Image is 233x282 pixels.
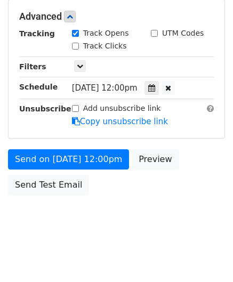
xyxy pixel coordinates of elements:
label: Track Clicks [83,41,127,52]
label: UTM Codes [162,28,204,39]
a: Send on [DATE] 12:00pm [8,149,129,170]
label: Track Opens [83,28,129,39]
a: Preview [132,149,179,170]
strong: Schedule [19,83,58,91]
label: Add unsubscribe link [83,103,161,114]
strong: Unsubscribe [19,104,71,113]
a: Copy unsubscribe link [72,117,168,126]
strong: Filters [19,62,46,71]
span: [DATE] 12:00pm [72,83,138,93]
h5: Advanced [19,11,214,22]
a: Send Test Email [8,175,89,195]
strong: Tracking [19,29,55,38]
iframe: Chat Widget [180,231,233,282]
